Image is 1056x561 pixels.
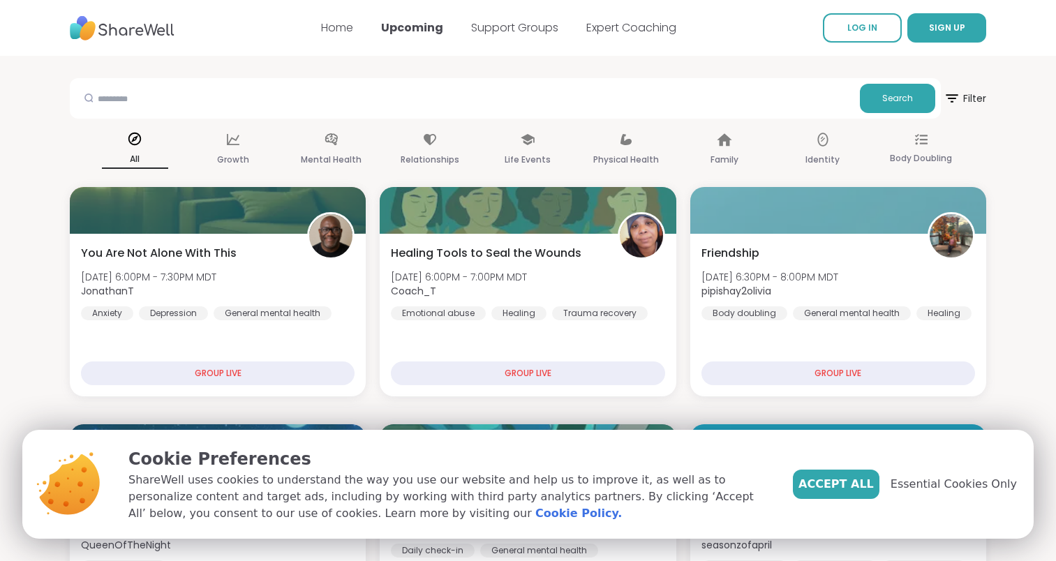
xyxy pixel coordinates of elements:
a: Upcoming [381,20,443,36]
img: JonathanT [309,214,352,257]
p: Identity [805,151,840,168]
span: Healing Tools to Seal the Wounds [391,245,581,262]
span: LOG IN [847,22,877,33]
button: Accept All [793,470,879,499]
p: Family [711,151,738,168]
p: ShareWell uses cookies to understand the way you use our website and help us to improve it, as we... [128,472,771,522]
img: Coach_T [620,214,663,257]
span: Essential Cookies Only [891,476,1017,493]
a: Home [321,20,353,36]
span: [DATE] 6:30PM - 8:00PM MDT [701,270,838,284]
span: Filter [944,82,986,115]
b: pipishay2olivia [701,284,771,298]
span: You Are Not Alone With This [81,245,237,262]
button: Filter [944,78,986,119]
a: LOG IN [823,13,902,43]
p: Cookie Preferences [128,447,771,472]
div: General mental health [480,544,598,558]
div: Trauma recovery [552,306,648,320]
p: Physical Health [593,151,659,168]
div: General mental health [214,306,332,320]
b: Coach_T [391,284,436,298]
p: Mental Health [301,151,362,168]
span: Search [882,92,913,105]
a: Expert Coaching [586,20,676,36]
p: Life Events [505,151,551,168]
p: Growth [217,151,249,168]
p: Body Doubling [890,150,952,167]
img: pipishay2olivia [930,214,973,257]
div: GROUP LIVE [391,361,664,385]
span: [DATE] 6:00PM - 7:00PM MDT [391,270,527,284]
a: Support Groups [471,20,558,36]
button: Search [860,84,935,113]
span: Friendship [701,245,759,262]
button: SIGN UP [907,13,986,43]
b: JonathanT [81,284,134,298]
div: Healing [491,306,546,320]
img: ShareWell Nav Logo [70,9,174,47]
div: GROUP LIVE [701,361,975,385]
p: Relationships [401,151,459,168]
div: General mental health [793,306,911,320]
a: Cookie Policy. [535,505,622,522]
b: seasonzofapril [701,538,772,552]
div: Depression [139,306,208,320]
div: Body doubling [701,306,787,320]
div: GROUP LIVE [81,361,355,385]
p: All [102,151,168,169]
div: Emotional abuse [391,306,486,320]
span: [DATE] 6:00PM - 7:30PM MDT [81,270,216,284]
span: SIGN UP [929,22,965,33]
div: Daily check-in [391,544,475,558]
div: Anxiety [81,306,133,320]
span: Accept All [798,476,874,493]
b: QueenOfTheNight [81,538,171,552]
div: Healing [916,306,972,320]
